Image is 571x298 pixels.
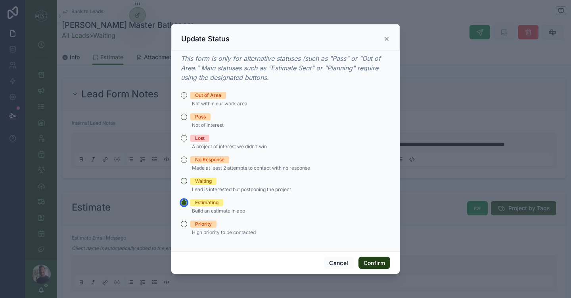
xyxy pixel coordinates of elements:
[192,229,256,235] span: High priority to be contacted
[192,208,245,214] span: Build an estimate in app
[195,178,212,185] div: Waiting
[195,135,205,142] div: Lost
[358,257,390,269] button: Confirm
[195,113,206,120] div: Pass
[195,199,218,206] div: Estimating
[195,156,224,163] div: No Response
[192,101,247,106] span: Not within our work area
[195,221,212,228] div: Priority
[192,165,310,171] span: Made at least 2 attempts to contact with no response
[181,54,381,81] em: This form is only for alternative statuses (such as "Pass" or "Out of Area." Main statuses such a...
[324,257,353,269] button: Cancel
[195,92,221,99] div: Out of Area
[192,143,267,149] span: A project of interest we didn't win
[192,186,291,192] span: Lead is interested but postponing the project
[181,34,230,44] h3: Update Status
[192,122,224,128] span: Not of interest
